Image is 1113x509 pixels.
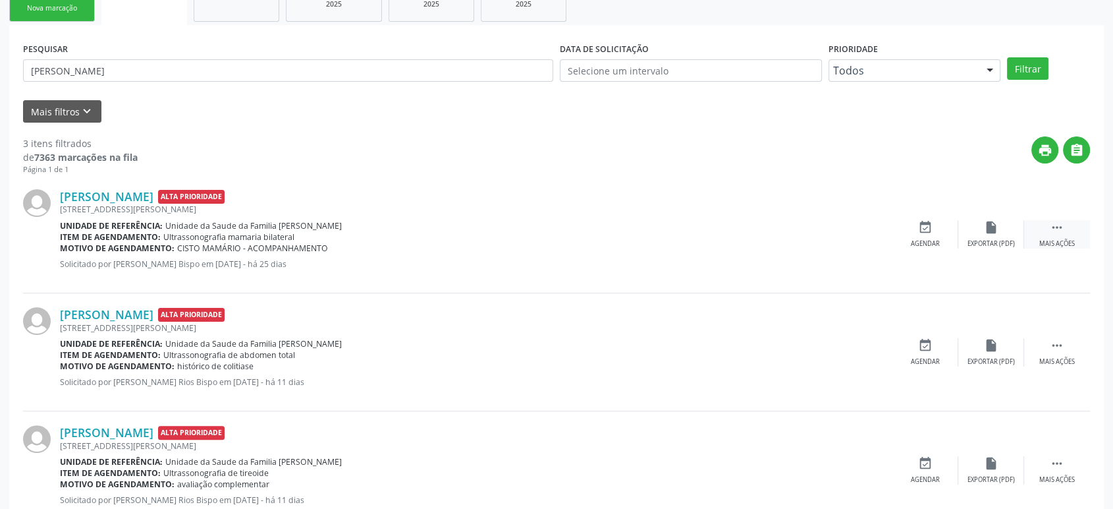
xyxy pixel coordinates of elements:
div: Agendar [911,239,940,249]
input: Nome, CNS [23,59,553,82]
span: Alta Prioridade [158,426,225,440]
div: Mais ações [1039,239,1075,249]
p: Solicitado por [PERSON_NAME] Rios Bispo em [DATE] - há 11 dias [60,376,892,388]
div: Agendar [911,357,940,367]
strong: 7363 marcações na fila [34,151,138,164]
span: Ultrassonografia de tireoide [163,467,269,479]
img: img [23,425,51,453]
i: insert_drive_file [984,338,998,353]
b: Item de agendamento: [60,467,161,479]
span: Alta Prioridade [158,308,225,322]
div: Exportar (PDF) [967,357,1015,367]
span: Todos [833,64,974,77]
i:  [1050,220,1064,235]
img: img [23,307,51,335]
b: Unidade de referência: [60,220,163,231]
i:  [1070,143,1084,158]
i: event_available [918,220,933,235]
label: DATA DE SOLICITAÇÃO [560,39,649,59]
label: PESQUISAR [23,39,68,59]
label: Prioridade [828,39,878,59]
div: Exportar (PDF) [967,475,1015,485]
span: avaliação complementar [177,479,269,490]
b: Motivo de agendamento: [60,243,175,254]
div: [STREET_ADDRESS][PERSON_NAME] [60,204,892,215]
a: [PERSON_NAME] [60,189,153,204]
div: 3 itens filtrados [23,136,138,150]
img: img [23,189,51,217]
b: Motivo de agendamento: [60,361,175,372]
i: insert_drive_file [984,220,998,235]
i: insert_drive_file [984,456,998,471]
span: Alta Prioridade [158,190,225,204]
div: Mais ações [1039,357,1075,367]
i: event_available [918,456,933,471]
a: [PERSON_NAME] [60,307,153,322]
i: keyboard_arrow_down [80,104,94,119]
span: Ultrassonografia mamaria bilateral [163,231,294,243]
div: Exportar (PDF) [967,239,1015,249]
b: Item de agendamento: [60,349,161,361]
button: Filtrar [1007,57,1048,80]
i: event_available [918,338,933,353]
button: Mais filtroskeyboard_arrow_down [23,100,101,123]
div: [STREET_ADDRESS][PERSON_NAME] [60,322,892,334]
div: [STREET_ADDRESS][PERSON_NAME] [60,440,892,452]
b: Unidade de referência: [60,456,163,467]
p: Solicitado por [PERSON_NAME] Rios Bispo em [DATE] - há 11 dias [60,494,892,506]
span: histórico de colitiase [177,361,254,372]
div: Página 1 de 1 [23,164,138,175]
p: Solicitado por [PERSON_NAME] Bispo em [DATE] - há 25 dias [60,258,892,270]
i: print [1038,143,1052,158]
b: Motivo de agendamento: [60,479,175,490]
button:  [1063,136,1090,164]
div: Agendar [911,475,940,485]
input: Selecione um intervalo [560,59,822,82]
span: Ultrassonografia de abdomen total [163,349,295,361]
span: Unidade da Saude da Familia [PERSON_NAME] [165,338,342,349]
b: Item de agendamento: [60,231,161,243]
i:  [1050,338,1064,353]
span: CISTO MAMÁRIO - ACOMPANHAMENTO [177,243,328,254]
i:  [1050,456,1064,471]
span: Unidade da Saude da Familia [PERSON_NAME] [165,456,342,467]
div: Nova marcação [19,3,85,13]
div: de [23,150,138,164]
button: print [1031,136,1058,164]
a: [PERSON_NAME] [60,425,153,440]
div: Mais ações [1039,475,1075,485]
span: Unidade da Saude da Familia [PERSON_NAME] [165,220,342,231]
b: Unidade de referência: [60,338,163,349]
